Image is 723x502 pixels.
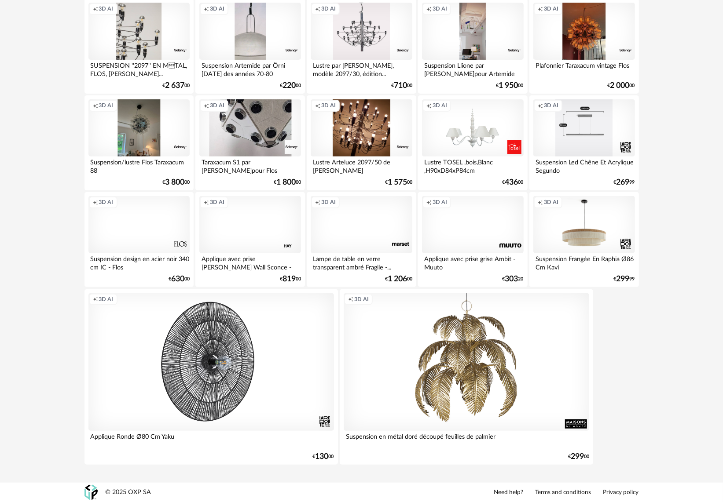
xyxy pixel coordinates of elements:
span: 3D AI [354,296,369,303]
span: 436 [505,179,518,186]
span: Creation icon [538,5,543,12]
span: 3 800 [165,179,184,186]
a: Creation icon 3D AI Lustre TOSEL ,bois,Blanc ,H90xD84xP84cm €43600 [418,95,527,190]
span: 1 575 [388,179,407,186]
img: OXP [84,485,98,500]
div: € 00 [274,179,301,186]
div: € 00 [385,276,412,282]
span: 269 [617,179,630,186]
span: Creation icon [93,5,98,12]
div: SUSPENSION ''2097'' EN MTAL, FLOS, [PERSON_NAME]... [88,60,190,77]
div: Plafonnier Taraxacum vintage Flos [533,60,635,77]
span: Creation icon [426,199,432,206]
div: € 00 [162,179,190,186]
span: Creation icon [204,199,209,206]
div: Applique Ronde Ø80 Cm Yaku [88,431,334,448]
div: € 00 [280,276,301,282]
span: 299 [617,276,630,282]
span: Creation icon [93,296,98,303]
span: 3D AI [210,5,224,12]
span: Creation icon [315,199,320,206]
span: 299 [571,454,584,460]
div: € 00 [162,83,190,89]
a: Creation icon 3D AI Suspension design en acier noir 340 cm IC - Flos €63000 [84,192,194,287]
span: 3D AI [321,5,336,12]
span: 130 [316,454,329,460]
a: Creation icon 3D AI Applique avec prise [PERSON_NAME] Wall Sconce - HAY €81900 [195,192,305,287]
span: 1 950 [499,83,518,89]
span: 819 [283,276,296,282]
span: 3D AI [433,199,447,206]
span: 3D AI [544,5,558,12]
a: Creation icon 3D AI Suspension en métal doré découpé feuilles de palmier €29900 [340,289,593,465]
span: Creation icon [538,199,543,206]
div: Lampe de table en verre transparent ambré Fragile -... [311,253,412,271]
span: Creation icon [426,5,432,12]
span: Creation icon [204,102,209,109]
a: Need help? [494,489,524,497]
div: Lustre par [PERSON_NAME], modèle 2097/30, édition... [311,60,412,77]
span: Creation icon [426,102,432,109]
div: Suspension en métal doré découpé feuilles de palmier [344,431,589,448]
a: Creation icon 3D AI Taraxacum S1 par [PERSON_NAME]pour Flos €1 80000 [195,95,305,190]
div: € 00 [385,179,412,186]
span: 3D AI [99,5,114,12]
span: 3D AI [321,102,336,109]
span: 3D AI [99,102,114,109]
a: Creation icon 3D AI Lampe de table en verre transparent ambré Fragile -... €1 20600 [307,192,416,287]
span: 710 [394,83,407,89]
span: 3D AI [99,296,114,303]
div: Applique avec prise grise Ambit - Muuto [422,253,523,271]
div: € 00 [280,83,301,89]
span: 630 [171,276,184,282]
div: © 2025 OXP SA [106,488,151,497]
span: 3D AI [210,102,224,109]
div: € 00 [608,83,635,89]
span: 3D AI [99,199,114,206]
span: Creation icon [348,296,353,303]
div: Suspension Llione par [PERSON_NAME]pour Artemide [422,60,523,77]
a: Creation icon 3D AI Lustre Arteluce 2097/50 de [PERSON_NAME] €1 57500 [307,95,416,190]
div: Suspension Led Chêne Et Acrylique Segundo [533,156,635,174]
span: 3D AI [210,199,224,206]
a: Creation icon 3D AI Applique avec prise grise Ambit - Muuto €30320 [418,192,527,287]
span: Creation icon [315,5,320,12]
span: Creation icon [204,5,209,12]
span: Creation icon [315,102,320,109]
a: Creation icon 3D AI Suspension Frangée En Raphia Ø86 Cm Kavi €29999 [529,192,639,287]
span: 3D AI [433,102,447,109]
div: € 00 [503,179,524,186]
div: Taraxacum S1 par [PERSON_NAME]pour Flos [199,156,301,174]
a: Creation icon 3D AI Suspension Led Chêne Et Acrylique Segundo €26999 [529,95,639,190]
div: Suspension design en acier noir 340 cm IC - Flos [88,253,190,271]
div: Suspension Artemide par Örni [DATE] des années 70-80 [199,60,301,77]
span: 3D AI [544,199,558,206]
span: 3D AI [321,199,336,206]
span: 220 [283,83,296,89]
span: 303 [505,276,518,282]
div: € 00 [391,83,412,89]
div: € 00 [568,454,589,460]
div: Applique avec prise [PERSON_NAME] Wall Sconce - HAY [199,253,301,271]
div: € 20 [503,276,524,282]
span: 1 800 [276,179,296,186]
div: Lustre Arteluce 2097/50 de [PERSON_NAME] [311,156,412,174]
a: Privacy policy [603,489,639,497]
div: Lustre TOSEL ,bois,Blanc ,H90xD84xP84cm [422,156,523,174]
div: € 99 [614,276,635,282]
div: € 00 [496,83,524,89]
div: € 99 [614,179,635,186]
span: 2 000 [610,83,630,89]
span: 3D AI [433,5,447,12]
a: Creation icon 3D AI Applique Ronde Ø80 Cm Yaku €13000 [84,289,338,465]
div: € 00 [169,276,190,282]
div: € 00 [313,454,334,460]
span: Creation icon [93,199,98,206]
div: Suspension Frangée En Raphia Ø86 Cm Kavi [533,253,635,271]
span: 3D AI [544,102,558,109]
a: Creation icon 3D AI Suspension/lustre Flos Taraxacum 88 €3 80000 [84,95,194,190]
div: Suspension/lustre Flos Taraxacum 88 [88,156,190,174]
a: Terms and conditions [536,489,591,497]
span: Creation icon [93,102,98,109]
span: Creation icon [538,102,543,109]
